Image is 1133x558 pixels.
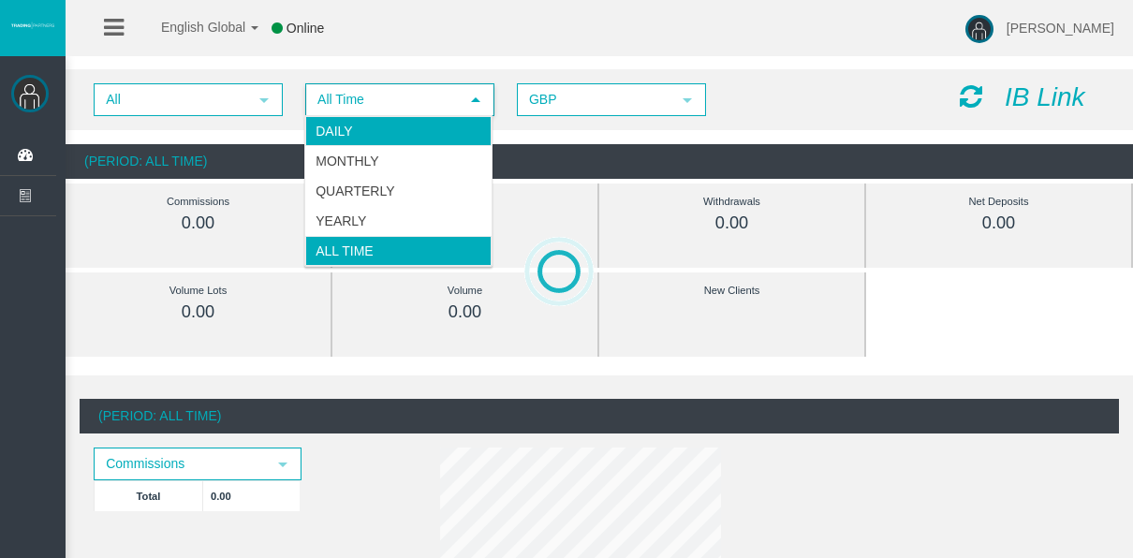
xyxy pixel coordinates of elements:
[203,480,301,511] td: 0.00
[275,457,290,472] span: select
[641,191,822,213] div: Withdrawals
[960,83,982,110] i: Reload Dashboard
[1005,82,1085,111] i: IB Link
[305,116,492,146] li: Daily
[9,22,56,29] img: logo.svg
[307,85,459,114] span: All Time
[305,146,492,176] li: Monthly
[680,93,695,108] span: select
[287,21,324,36] span: Online
[108,191,288,213] div: Commissions
[908,213,1089,234] div: 0.00
[80,399,1119,433] div: (Period: All Time)
[519,85,670,114] span: GBP
[66,144,1133,179] div: (Period: All Time)
[468,93,483,108] span: select
[965,15,993,43] img: user-image
[375,301,555,323] div: 0.00
[108,213,288,234] div: 0.00
[96,85,247,114] span: All
[137,20,245,35] span: English Global
[108,280,288,301] div: Volume Lots
[95,480,203,511] td: Total
[96,449,266,478] span: Commissions
[108,301,288,323] div: 0.00
[908,191,1089,213] div: Net Deposits
[1007,21,1114,36] span: [PERSON_NAME]
[641,213,822,234] div: 0.00
[375,280,555,301] div: Volume
[305,236,492,266] li: All Time
[305,206,492,236] li: Yearly
[257,93,272,108] span: select
[305,176,492,206] li: Quarterly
